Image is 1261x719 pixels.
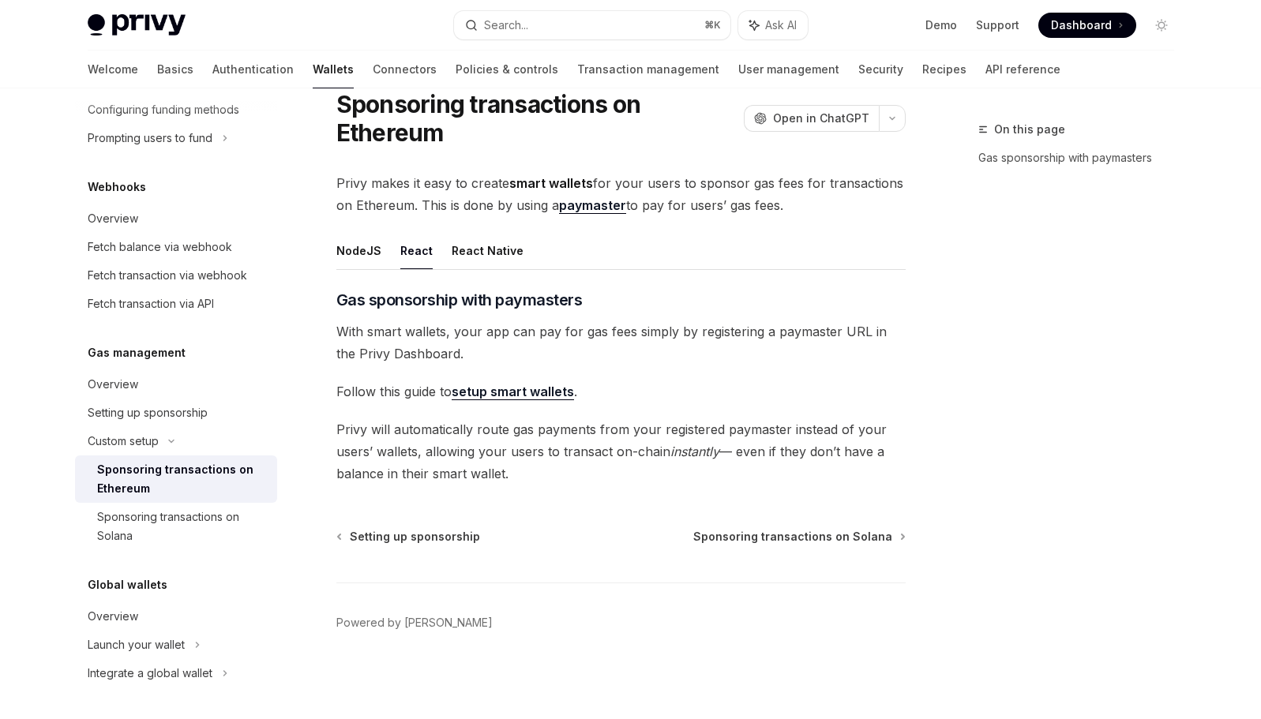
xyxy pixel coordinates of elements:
[693,529,892,545] span: Sponsoring transactions on Solana
[559,197,626,214] a: paymaster
[1149,13,1174,38] button: Toggle dark mode
[75,370,277,399] a: Overview
[313,51,354,88] a: Wallets
[75,602,277,631] a: Overview
[976,17,1019,33] a: Support
[670,444,719,459] em: instantly
[693,529,904,545] a: Sponsoring transactions on Solana
[577,51,719,88] a: Transaction management
[88,266,247,285] div: Fetch transaction via webhook
[75,455,277,503] a: Sponsoring transactions on Ethereum
[88,403,208,422] div: Setting up sponsorship
[738,11,808,39] button: Ask AI
[75,399,277,427] a: Setting up sponsorship
[88,51,138,88] a: Welcome
[88,238,232,257] div: Fetch balance via webhook
[157,51,193,88] a: Basics
[75,503,277,550] a: Sponsoring transactions on Solana
[97,460,268,498] div: Sponsoring transactions on Ethereum
[75,233,277,261] a: Fetch balance via webhook
[744,105,879,132] button: Open in ChatGPT
[88,375,138,394] div: Overview
[336,289,583,311] span: Gas sponsorship with paymasters
[88,294,214,313] div: Fetch transaction via API
[88,635,185,654] div: Launch your wallet
[75,261,277,290] a: Fetch transaction via webhook
[75,204,277,233] a: Overview
[212,51,294,88] a: Authentication
[994,120,1065,139] span: On this page
[978,145,1187,170] a: Gas sponsorship with paymasters
[452,384,574,400] a: setup smart wallets
[336,418,906,485] span: Privy will automatically route gas payments from your registered paymaster instead of your users’...
[765,17,797,33] span: Ask AI
[88,209,138,228] div: Overview
[452,232,524,269] button: React Native
[88,664,212,683] div: Integrate a global wallet
[773,110,869,126] span: Open in ChatGPT
[456,51,558,88] a: Policies & controls
[1038,13,1136,38] a: Dashboard
[336,232,381,269] button: NodeJS
[88,129,212,148] div: Prompting users to fund
[88,343,186,362] h5: Gas management
[88,607,138,626] div: Overview
[509,175,593,191] strong: smart wallets
[88,14,186,36] img: light logo
[336,172,906,216] span: Privy makes it easy to create for your users to sponsor gas fees for transactions on Ethereum. Th...
[336,615,493,631] a: Powered by [PERSON_NAME]
[97,507,268,545] div: Sponsoring transactions on Solana
[336,380,906,403] span: Follow this guide to .
[400,232,433,269] button: React
[336,90,737,147] h1: Sponsoring transactions on Ethereum
[985,51,1060,88] a: API reference
[88,178,146,197] h5: Webhooks
[1051,17,1112,33] span: Dashboard
[922,51,966,88] a: Recipes
[925,17,957,33] a: Demo
[88,575,167,594] h5: Global wallets
[88,432,159,451] div: Custom setup
[738,51,839,88] a: User management
[373,51,437,88] a: Connectors
[454,11,730,39] button: Search...⌘K
[338,529,480,545] a: Setting up sponsorship
[75,290,277,318] a: Fetch transaction via API
[704,19,721,32] span: ⌘ K
[336,320,906,365] span: With smart wallets, your app can pay for gas fees simply by registering a paymaster URL in the Pr...
[858,51,903,88] a: Security
[350,529,480,545] span: Setting up sponsorship
[484,16,528,35] div: Search...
